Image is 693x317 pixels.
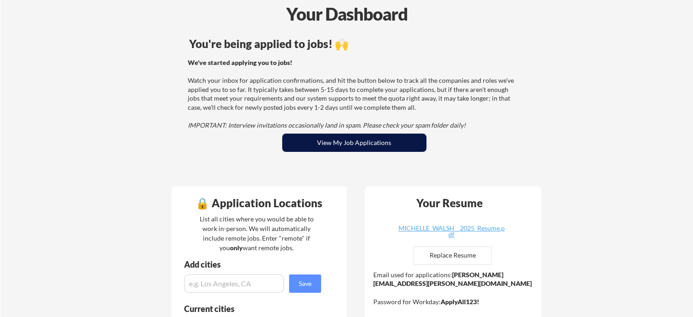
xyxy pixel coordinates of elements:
[194,214,320,253] div: List all cities where you would be able to work in-person. We will automatically include remote j...
[441,298,479,306] strong: ApplyAll123!
[404,198,495,209] div: Your Resume
[184,260,323,269] div: Add cities
[373,271,532,288] strong: [PERSON_NAME][EMAIL_ADDRESS][PERSON_NAME][DOMAIN_NAME]
[188,121,466,129] em: IMPORTANT: Interview invitations occasionally land in spam. Please check your spam folder daily!
[397,225,506,238] div: MICHELLE_WALSH__2025_Resume.pdf
[184,305,311,313] div: Current cities
[188,58,518,130] div: Watch your inbox for application confirmations, and hit the button below to track all the compani...
[189,38,519,49] div: You're being applied to jobs! 🙌
[289,274,321,293] button: Save
[282,134,426,152] button: View My Job Applications
[188,59,292,66] strong: We've started applying you to jobs!
[174,198,344,209] div: 🔒 Application Locations
[230,244,243,252] strong: only
[1,1,693,27] div: Your Dashboard
[397,225,506,239] a: MICHELLE_WALSH__2025_Resume.pdf
[184,274,284,293] input: e.g. Los Angeles, CA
